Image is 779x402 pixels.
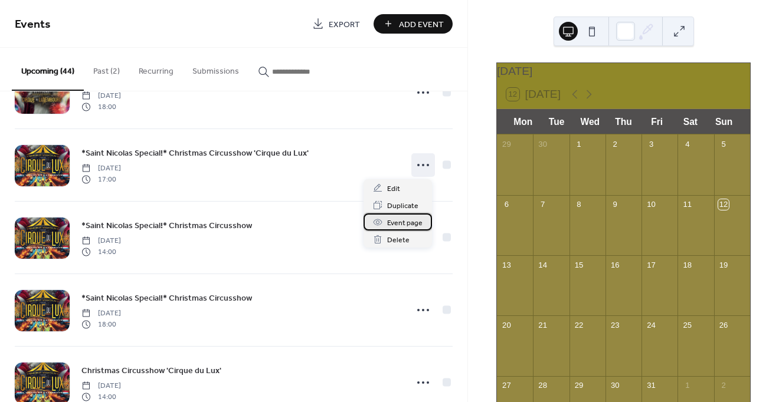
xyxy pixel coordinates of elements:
[640,109,674,134] div: Fri
[646,259,656,270] div: 17
[537,380,548,391] div: 28
[329,18,360,31] span: Export
[646,139,656,149] div: 3
[81,381,121,391] span: [DATE]
[12,48,84,91] button: Upcoming (44)
[506,109,540,134] div: Mon
[537,320,548,331] div: 21
[81,174,121,184] span: 17:00
[718,199,729,210] div: 12
[540,109,574,134] div: Tue
[129,48,183,90] button: Recurring
[682,380,693,391] div: 1
[81,219,252,232] a: *Saint Nicolas Special!* Christmas Circusshow
[497,63,750,80] div: [DATE]
[537,259,548,270] div: 14
[610,320,620,331] div: 23
[537,139,548,149] div: 30
[81,365,221,377] span: Christmas Circusshow 'Cirque du Lux'
[501,380,512,391] div: 27
[574,380,584,391] div: 29
[15,13,51,36] span: Events
[501,259,512,270] div: 13
[81,246,121,257] span: 14:00
[610,199,620,210] div: 9
[81,236,121,246] span: [DATE]
[718,380,729,391] div: 2
[183,48,248,90] button: Submissions
[537,199,548,210] div: 7
[574,199,584,210] div: 8
[718,139,729,149] div: 5
[387,200,418,212] span: Duplicate
[574,259,584,270] div: 15
[387,234,410,246] span: Delete
[674,109,708,134] div: Sat
[682,139,693,149] div: 4
[501,320,512,331] div: 20
[303,14,369,34] a: Export
[501,199,512,210] div: 6
[607,109,640,134] div: Thu
[81,146,309,160] a: *Saint Nicolas Special!* Christmas Circusshow 'Cirque du Lux'
[574,139,584,149] div: 1
[574,320,584,331] div: 22
[81,308,121,319] span: [DATE]
[399,18,444,31] span: Add Event
[81,101,121,112] span: 18:00
[81,91,121,101] span: [DATE]
[374,14,453,34] button: Add Event
[501,139,512,149] div: 29
[646,199,656,210] div: 10
[81,319,121,329] span: 18:00
[707,109,741,134] div: Sun
[387,183,400,195] span: Edit
[81,163,121,174] span: [DATE]
[81,364,221,377] a: Christmas Circusshow 'Cirque du Lux'
[81,391,121,402] span: 14:00
[610,259,620,270] div: 16
[387,217,423,229] span: Event page
[81,292,252,305] span: *Saint Nicolas Special!* Christmas Circusshow
[84,48,129,90] button: Past (2)
[646,320,656,331] div: 24
[682,259,693,270] div: 18
[610,380,620,391] div: 30
[682,199,693,210] div: 11
[81,147,309,160] span: *Saint Nicolas Special!* Christmas Circusshow 'Cirque du Lux'
[81,291,252,305] a: *Saint Nicolas Special!* Christmas Circusshow
[573,109,607,134] div: Wed
[81,220,252,232] span: *Saint Nicolas Special!* Christmas Circusshow
[718,259,729,270] div: 19
[646,380,656,391] div: 31
[718,320,729,331] div: 26
[682,320,693,331] div: 25
[610,139,620,149] div: 2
